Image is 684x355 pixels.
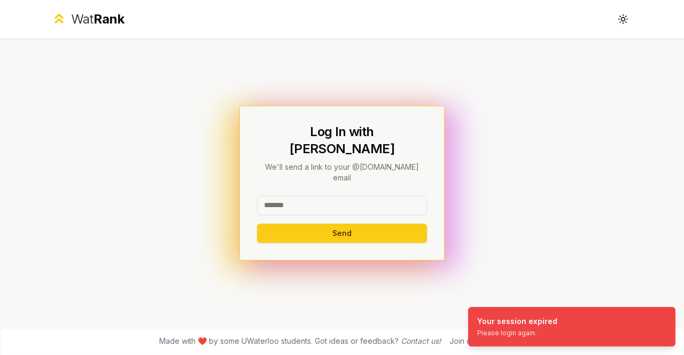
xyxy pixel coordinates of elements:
a: WatRank [51,11,125,28]
div: Please login again. [477,329,557,337]
div: Wat [71,11,125,28]
h1: Log In with [PERSON_NAME] [257,123,427,157]
span: Rank [94,11,125,27]
p: We'll send a link to your @[DOMAIN_NAME] email [257,162,427,183]
button: Send [257,224,427,243]
a: Contact us! [401,336,441,345]
div: Your session expired [477,316,557,327]
span: Made with ❤️ by some UWaterloo students. Got ideas or feedback? [159,336,441,346]
div: Join our discord! [449,336,509,346]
